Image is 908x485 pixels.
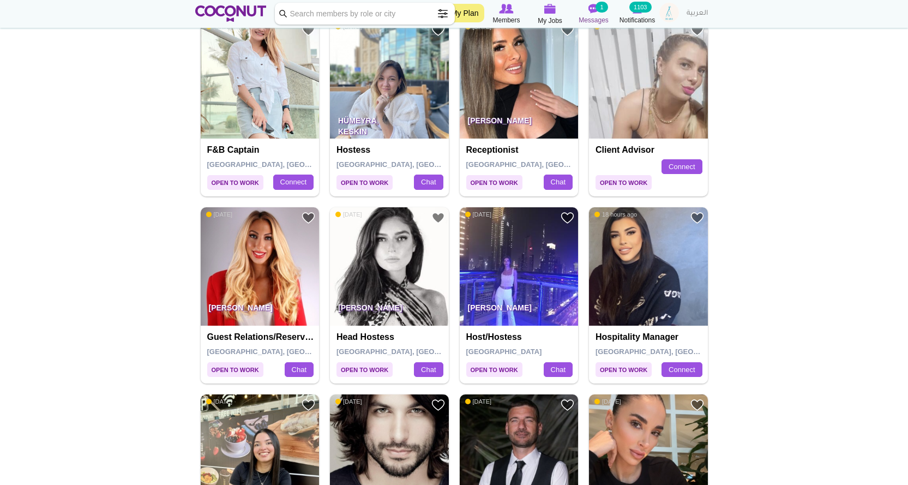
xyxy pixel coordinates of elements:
[460,108,579,139] p: [PERSON_NAME]
[336,145,445,155] h4: Hostess
[620,15,655,26] span: Notifications
[275,3,455,25] input: Search members by role or city
[629,2,651,13] small: 1103
[206,211,233,218] span: [DATE]
[414,175,443,190] a: Chat
[616,3,659,26] a: Notifications Notifications 1103
[431,23,445,37] a: Add to Favourites
[273,175,314,190] a: Connect
[466,362,522,377] span: Open to Work
[561,398,574,412] a: Add to Favourites
[460,295,579,326] p: [PERSON_NAME]
[466,175,522,190] span: Open to Work
[336,175,393,190] span: Open to Work
[195,5,267,22] img: Home
[690,398,704,412] a: Add to Favourites
[544,175,573,190] a: Chat
[207,362,263,377] span: Open to Work
[544,4,556,14] img: My Jobs
[336,332,445,342] h4: Head Hostess
[492,15,520,26] span: Members
[466,145,575,155] h4: Receptionist
[528,3,572,26] a: My Jobs My Jobs
[207,175,263,190] span: Open to Work
[336,362,393,377] span: Open to Work
[579,15,609,26] span: Messages
[207,332,316,342] h4: Guest Relations/Reservation/ Social Media management
[335,211,362,218] span: [DATE]
[414,362,443,378] a: Chat
[465,211,492,218] span: [DATE]
[431,398,445,412] a: Add to Favourites
[466,160,622,169] span: [GEOGRAPHIC_DATA], [GEOGRAPHIC_DATA]
[681,3,713,25] a: العربية
[285,362,314,378] a: Chat
[330,295,449,326] p: [PERSON_NAME]
[466,332,575,342] h4: Host/Hostess
[596,362,652,377] span: Open to Work
[330,108,449,139] p: Hümeyra Keskin
[207,145,316,155] h4: F&B captain
[431,211,445,225] a: Add to Favourites
[594,211,637,218] span: 18 hours ago
[335,398,362,405] span: [DATE]
[561,23,574,37] a: Add to Favourites
[336,160,492,169] span: [GEOGRAPHIC_DATA], [GEOGRAPHIC_DATA]
[588,4,599,14] img: Messages
[596,2,608,13] small: 1
[596,332,704,342] h4: hospitality manager
[662,362,702,378] a: Connect
[465,398,492,405] span: [DATE]
[302,211,315,225] a: Add to Favourites
[561,211,574,225] a: Add to Favourites
[466,348,542,356] span: [GEOGRAPHIC_DATA]
[596,175,652,190] span: Open to Work
[206,398,233,405] span: [DATE]
[596,348,751,356] span: [GEOGRAPHIC_DATA], [GEOGRAPHIC_DATA]
[201,295,320,326] p: [PERSON_NAME]
[594,398,621,405] span: [DATE]
[302,398,315,412] a: Add to Favourites
[499,4,513,14] img: Browse Members
[544,362,573,378] a: Chat
[538,15,562,26] span: My Jobs
[596,145,704,155] h4: Client Advisor
[446,4,484,22] a: My Plan
[302,23,315,37] a: Add to Favourites
[572,3,616,26] a: Messages Messages 1
[207,160,363,169] span: [GEOGRAPHIC_DATA], [GEOGRAPHIC_DATA]
[690,211,704,225] a: Add to Favourites
[207,348,363,356] span: [GEOGRAPHIC_DATA], [GEOGRAPHIC_DATA]
[336,348,492,356] span: [GEOGRAPHIC_DATA], [GEOGRAPHIC_DATA]
[485,3,528,26] a: Browse Members Members
[662,159,702,175] a: Connect
[690,23,704,37] a: Add to Favourites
